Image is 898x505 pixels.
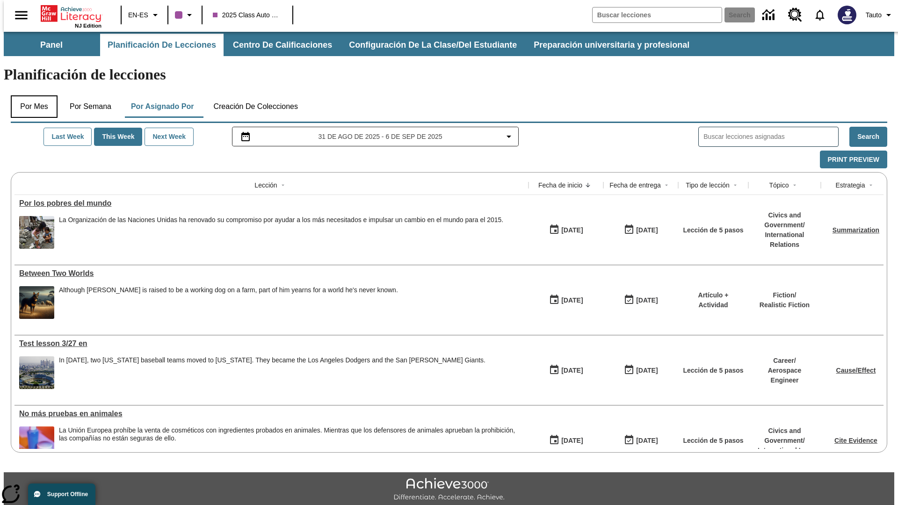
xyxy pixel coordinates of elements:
[5,34,98,56] button: Panel
[835,180,865,190] div: Estrategia
[393,478,505,502] img: Achieve3000 Differentiate Accelerate Achieve
[621,291,661,309] button: 09/01/25: Último día en que podrá accederse la lección
[225,34,340,56] button: Centro de calificaciones
[661,180,672,191] button: Sort
[19,410,524,418] div: No más pruebas en animales
[757,2,782,28] a: Centro de información
[128,10,148,20] span: EN-ES
[236,131,515,142] button: Seleccione el intervalo de fechas opción del menú
[782,2,808,28] a: Centro de recursos, Se abrirá en una pestaña nueva.
[593,7,722,22] input: search field
[683,366,743,375] p: Lección de 5 pasos
[100,34,224,56] button: Planificación de lecciones
[834,437,877,444] a: Cite Evidence
[206,95,305,118] button: Creación de colecciones
[636,224,658,236] div: [DATE]
[753,366,816,385] p: Aerospace Engineer
[753,446,816,455] p: International Law
[213,10,282,20] span: 2025 Class Auto Grade 13
[59,286,398,319] div: Although Chip is raised to be a working dog on a farm, part of him yearns for a world he's never ...
[621,361,661,379] button: 09/01/25: Último día en que podrá accederse la lección
[561,435,583,447] div: [DATE]
[820,151,887,169] button: Print Preview
[94,128,142,146] button: This Week
[636,365,658,376] div: [DATE]
[833,226,879,234] a: Summarization
[769,180,789,190] div: Tópico
[546,221,586,239] button: 09/03/25: Primer día en que estuvo disponible la lección
[753,426,816,446] p: Civics and Government /
[582,180,594,191] button: Sort
[59,286,398,294] div: Although [PERSON_NAME] is raised to be a working dog on a farm, part of him yearns for a world he...
[753,210,816,230] p: Civics and Government /
[4,32,894,56] div: Subbarra de navegación
[19,199,524,208] a: Por los pobres del mundo, Lessons
[683,290,744,310] p: Artículo + Actividad
[621,221,661,239] button: 09/04/25: Último día en que podrá accederse la lección
[47,491,88,498] span: Support Offline
[862,7,898,23] button: Perfil/Configuración
[62,95,119,118] button: Por semana
[43,128,92,146] button: Last Week
[683,225,743,235] p: Lección de 5 pasos
[19,216,54,249] img: Two young girls playing outside next to a makeshift house made with pieces of metal and planks of...
[19,339,524,348] div: Test lesson 3/27 en
[561,365,583,376] div: [DATE]
[753,230,816,250] p: International Relations
[171,7,199,23] button: El color de la clase es morado/púrpura. Cambiar el color de la clase.
[753,356,816,366] p: Career /
[838,6,856,24] img: Avatar
[318,132,442,142] span: 31 de ago de 2025 - 6 de sep de 2025
[41,4,101,23] a: Portada
[19,269,524,278] a: Between Two Worlds, Lessons
[546,361,586,379] button: 09/01/25: Primer día en que estuvo disponible la lección
[75,23,101,29] span: NJ Edition
[19,339,524,348] a: Test lesson 3/27 en, Lessons
[789,180,800,191] button: Sort
[832,3,862,27] button: Escoja un nuevo avatar
[59,426,524,442] div: La Unión Europea prohíbe la venta de cosméticos con ingredientes probados en animales. Mientras q...
[636,295,658,306] div: [DATE]
[836,367,876,374] a: Cause/Effect
[703,130,838,144] input: Buscar lecciones asignadas
[59,426,524,459] div: La Unión Europea prohíbe la venta de cosméticos con ingredientes probados en animales. Mientras q...
[546,291,586,309] button: 09/01/25: Primer día en que estuvo disponible la lección
[4,66,894,83] h1: Planificación de lecciones
[254,180,277,190] div: Lección
[59,356,485,364] div: In [DATE], two [US_STATE] baseball teams moved to [US_STATE]. They became the Los Angeles Dodgers...
[730,180,741,191] button: Sort
[59,216,503,249] div: La Organización de las Naciones Unidas ha renovado su compromiso por ayudar a los más necesitados...
[636,435,658,447] div: [DATE]
[849,127,887,147] button: Search
[546,432,586,449] button: 09/01/25: Primer día en que estuvo disponible la lección
[538,180,582,190] div: Fecha de inicio
[19,426,54,459] img: Beauty products packaged in plastic bottles and glass containers. The European Union banned the s...
[526,34,697,56] button: Preparación universitaria y profesional
[19,410,524,418] a: No más pruebas en animales , Lessons
[277,180,289,191] button: Sort
[145,128,194,146] button: Next Week
[865,180,876,191] button: Sort
[7,1,35,29] button: Abrir el menú lateral
[59,216,503,224] div: La Organización de las Naciones Unidas ha renovado su compromiso por ayudar a los más necesitados...
[686,180,730,190] div: Tipo de lección
[760,290,810,300] p: Fiction /
[561,295,583,306] div: [DATE]
[561,224,583,236] div: [DATE]
[124,7,165,23] button: Language: EN-ES, Selecciona un idioma
[28,483,95,505] button: Support Offline
[123,95,202,118] button: Por asignado por
[19,356,54,389] img: Dodgers stadium.
[808,3,832,27] a: Notificaciones
[4,34,698,56] div: Subbarra de navegación
[683,436,743,446] p: Lección de 5 pasos
[11,95,58,118] button: Por mes
[866,10,882,20] span: Tauto
[621,432,661,449] button: 09/02/25: Último día en que podrá accederse la lección
[59,356,485,389] div: In 1958, two New York baseball teams moved to California. They became the Los Angeles Dodgers and...
[760,300,810,310] p: Realistic Fiction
